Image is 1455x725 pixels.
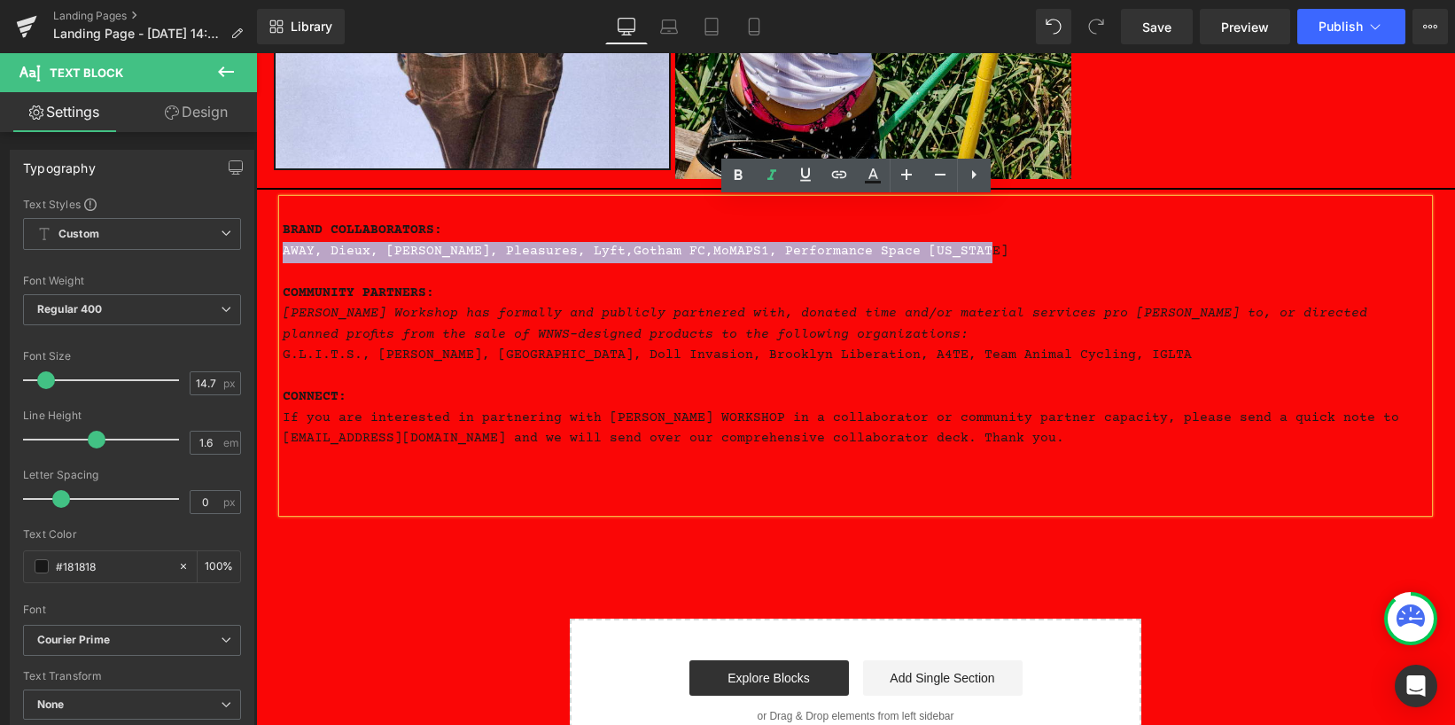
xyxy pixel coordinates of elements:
[27,337,90,351] strong: CONNECT:
[23,409,241,422] div: Line Height
[257,9,345,44] a: New Library
[23,151,96,175] div: Typography
[37,698,65,711] b: None
[223,378,238,389] span: px
[607,607,766,643] a: Add Single Section
[132,92,261,132] a: Design
[23,275,241,287] div: Font Weight
[223,496,238,508] span: px
[27,189,1172,210] p: AWAY, Dieux, [PERSON_NAME], Pleasures, Lyft,
[377,191,457,206] span: Gotham FC,
[53,27,223,41] span: Landing Page - [DATE] 14:15:37
[23,604,241,616] div: Font
[58,227,99,242] b: Custom
[23,197,241,211] div: Text Styles
[23,350,241,362] div: Font Size
[1078,9,1114,44] button: Redo
[457,191,752,206] span: MoMAPS1, Performance Space [US_STATE]
[1221,18,1269,36] span: Preview
[1412,9,1448,44] button: More
[605,9,648,44] a: Desktop
[37,302,103,316] b: Regular 400
[433,607,593,643] a: Explore Blocks
[1142,18,1171,36] span: Save
[223,437,238,448] span: em
[23,469,241,481] div: Letter Spacing
[291,19,332,35] span: Library
[56,557,169,576] input: Color
[1395,665,1437,707] div: Open Intercom Messenger
[27,292,1172,314] p: G.L.I.T.S., [PERSON_NAME], [GEOGRAPHIC_DATA], Doll Invasion, Brooklyn Liberation, A4TE, Team Anim...
[1297,9,1405,44] button: Publish
[690,9,733,44] a: Tablet
[50,66,123,80] span: Text Block
[53,9,257,23] a: Landing Pages
[37,633,110,648] i: Courier Prime
[27,233,178,247] strong: COMMUNITY PARTNERS:
[1200,9,1290,44] a: Preview
[1036,9,1071,44] button: Undo
[23,528,241,541] div: Text Color
[27,355,1172,397] p: If you are interested in partnering with [PERSON_NAME] WORKSHOP in a collaborator or community pa...
[27,253,1111,289] i: [PERSON_NAME] Workshop has formally and publicly partnered with, donated time and/or material ser...
[733,9,775,44] a: Mobile
[648,9,690,44] a: Laptop
[1319,19,1363,34] span: Publish
[198,551,240,582] div: %
[27,170,186,184] strong: BRAND COLLABORATORS:
[23,670,241,682] div: Text Transform
[342,657,857,669] p: or Drag & Drop elements from left sidebar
